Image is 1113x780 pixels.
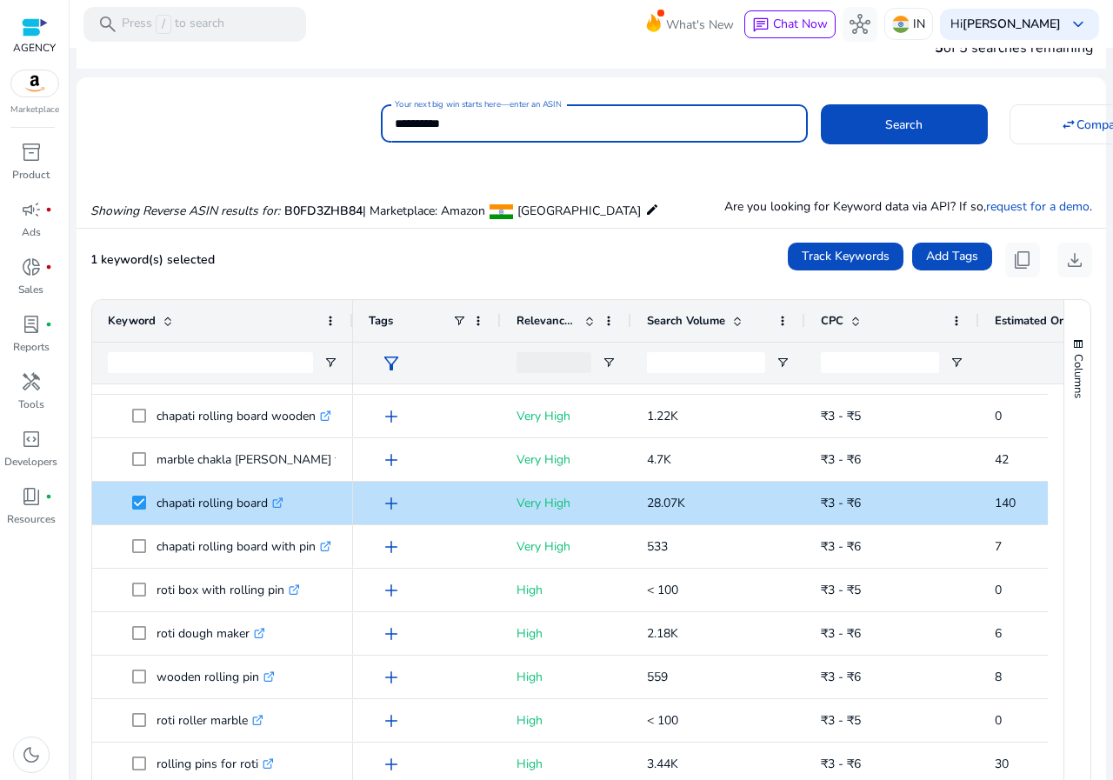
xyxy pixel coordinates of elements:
span: 0 [995,408,1002,424]
button: Search [821,104,988,144]
p: High [517,703,616,738]
span: 0 [995,712,1002,729]
span: 2.18K [647,625,678,642]
span: lab_profile [21,314,42,335]
span: code_blocks [21,429,42,450]
span: campaign [21,199,42,220]
span: Columns [1070,354,1086,398]
i: Showing Reverse ASIN results for: [90,203,280,219]
p: Product [12,167,50,183]
span: Add Tags [926,247,978,265]
p: wooden rolling pin [157,659,275,695]
span: ₹3 - ₹6 [821,625,861,642]
span: Relevance Score [517,313,577,329]
p: High [517,616,616,651]
input: Keyword Filter Input [108,352,313,373]
span: 559 [647,669,668,685]
p: IN [913,9,925,39]
span: ₹3 - ₹6 [821,669,861,685]
span: 28.07K [647,495,685,511]
span: search [97,14,118,35]
span: Search [885,116,923,134]
p: Very High [517,442,616,477]
span: ₹3 - ₹5 [821,408,861,424]
a: request for a demo [986,198,1090,215]
span: 42 [995,451,1009,468]
span: add [381,667,402,688]
p: Developers [4,454,57,470]
span: fiber_manual_record [45,263,52,270]
mat-icon: edit [645,199,659,220]
span: book_4 [21,486,42,507]
span: add [381,493,402,514]
span: 0 [995,582,1002,598]
p: roti roller marble [157,703,263,738]
span: 533 [647,538,668,555]
span: / [156,15,171,34]
span: Keyword [108,313,156,329]
p: marble chakla [PERSON_NAME] for kitchen [157,442,408,477]
span: ₹3 - ₹5 [821,712,861,729]
span: ₹3 - ₹6 [821,538,861,555]
span: fiber_manual_record [45,321,52,328]
button: Open Filter Menu [323,356,337,370]
p: chapati rolling board wooden [157,398,331,434]
p: High [517,659,616,695]
button: Open Filter Menu [776,356,790,370]
button: download [1057,243,1092,277]
span: add [381,754,402,775]
span: add [381,450,402,470]
span: 30 [995,756,1009,772]
button: content_copy [1005,243,1040,277]
span: filter_alt [381,353,402,374]
span: 7 [995,538,1002,555]
span: handyman [21,371,42,392]
input: Search Volume Filter Input [647,352,765,373]
span: inventory_2 [21,142,42,163]
span: 140 [995,495,1016,511]
p: Press to search [122,15,224,34]
mat-label: Your next big win starts here—enter an ASIN [395,98,561,110]
span: 6 [995,625,1002,642]
span: fiber_manual_record [45,493,52,500]
span: 1.22K [647,408,678,424]
button: Track Keywords [788,243,903,270]
b: [PERSON_NAME] [963,16,1061,32]
span: What's New [666,10,734,40]
span: dark_mode [21,744,42,765]
span: fiber_manual_record [45,206,52,213]
button: Open Filter Menu [602,356,616,370]
img: in.svg [892,16,910,33]
p: Very High [517,485,616,521]
p: Marketplace [10,103,59,117]
p: Very High [517,529,616,564]
span: 1 keyword(s) selected [90,251,215,268]
span: Track Keywords [802,247,890,265]
span: add [381,580,402,601]
p: Tools [18,397,44,412]
span: chat [752,17,770,34]
span: hub [850,14,870,35]
span: ₹3 - ₹5 [821,582,861,598]
p: roti dough maker [157,616,265,651]
p: roti box with rolling pin [157,572,300,608]
span: CPC [821,313,843,329]
button: Open Filter Menu [950,356,963,370]
span: ₹3 - ₹6 [821,451,861,468]
span: 4.7K [647,451,671,468]
span: download [1064,250,1085,270]
p: High [517,572,616,608]
span: Tags [369,313,393,329]
span: add [381,537,402,557]
span: content_copy [1012,250,1033,270]
p: Hi [950,18,1061,30]
span: 8 [995,669,1002,685]
span: Chat Now [773,16,828,32]
span: B0FD3ZHB84 [284,203,363,219]
span: < 100 [647,712,678,729]
button: Add Tags [912,243,992,270]
mat-icon: swap_horiz [1061,117,1076,132]
p: chapati rolling board [157,485,283,521]
span: donut_small [21,257,42,277]
p: Are you looking for Keyword data via API? If so, . [724,197,1092,216]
